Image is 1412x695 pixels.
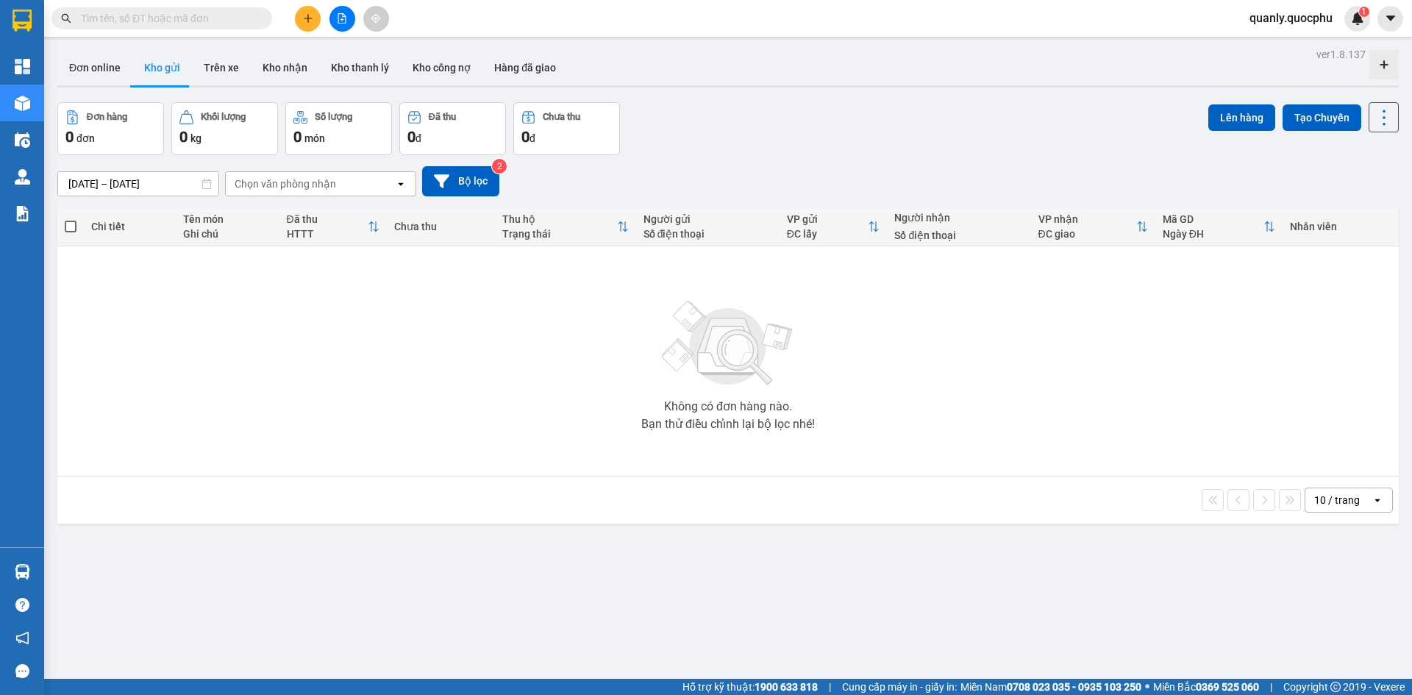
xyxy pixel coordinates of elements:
[521,128,529,146] span: 0
[58,172,218,196] input: Select a date range.
[1038,213,1136,225] div: VP nhận
[303,13,313,24] span: plus
[960,679,1141,695] span: Miền Nam
[787,228,869,240] div: ĐC lấy
[399,102,506,155] button: Đã thu0đ
[787,213,869,225] div: VP gửi
[61,13,71,24] span: search
[1314,493,1360,507] div: 10 / trang
[132,50,192,85] button: Kho gửi
[15,59,30,74] img: dashboard-icon
[15,169,30,185] img: warehouse-icon
[641,418,815,430] div: Bạn thử điều chỉnh lại bộ lọc nhé!
[65,128,74,146] span: 0
[15,564,30,580] img: warehouse-icon
[183,213,272,225] div: Tên món
[13,10,32,32] img: logo-vxr
[1038,228,1136,240] div: ĐC giao
[1145,684,1149,690] span: ⚪️
[293,128,302,146] span: 0
[416,132,421,144] span: đ
[1283,104,1361,131] button: Tạo Chuyến
[295,6,321,32] button: plus
[287,228,368,240] div: HTTT
[15,598,29,612] span: question-circle
[179,128,188,146] span: 0
[643,213,772,225] div: Người gửi
[394,221,488,232] div: Chưa thu
[304,132,325,144] span: món
[1316,46,1366,63] div: ver 1.8.137
[502,213,617,225] div: Thu hộ
[1007,681,1141,693] strong: 0708 023 035 - 0935 103 250
[829,679,831,695] span: |
[1153,679,1259,695] span: Miền Bắc
[1372,494,1383,506] svg: open
[894,229,1023,241] div: Số điện thoại
[429,112,456,122] div: Đã thu
[371,13,381,24] span: aim
[87,112,127,122] div: Đơn hàng
[315,112,352,122] div: Số lượng
[1238,9,1344,27] span: quanly.quocphu
[1290,221,1391,232] div: Nhân viên
[183,228,272,240] div: Ghi chú
[91,221,168,232] div: Chi tiết
[279,207,388,246] th: Toggle SortBy
[502,228,617,240] div: Trạng thái
[643,228,772,240] div: Số điện thoại
[1384,12,1397,25] span: caret-down
[81,10,254,26] input: Tìm tên, số ĐT hoặc mã đơn
[492,159,507,174] sup: 2
[529,132,535,144] span: đ
[1270,679,1272,695] span: |
[682,679,818,695] span: Hỗ trợ kỹ thuật:
[664,401,792,413] div: Không có đơn hàng nào.
[780,207,888,246] th: Toggle SortBy
[337,13,347,24] span: file-add
[842,679,957,695] span: Cung cấp máy in - giấy in:
[329,6,355,32] button: file-add
[1361,7,1366,17] span: 1
[15,664,29,678] span: message
[190,132,202,144] span: kg
[171,102,278,155] button: Khối lượng0kg
[1031,207,1155,246] th: Toggle SortBy
[235,177,336,191] div: Chọn văn phòng nhận
[192,50,251,85] button: Trên xe
[1330,682,1341,692] span: copyright
[57,50,132,85] button: Đơn online
[655,292,802,395] img: svg+xml;base64,PHN2ZyBjbGFzcz0ibGlzdC1wbHVnX19zdmciIHhtbG5zPSJodHRwOi8vd3d3LnczLm9yZy8yMDAwL3N2Zy...
[76,132,95,144] span: đơn
[755,681,818,693] strong: 1900 633 818
[15,206,30,221] img: solution-icon
[422,166,499,196] button: Bộ lọc
[201,112,246,122] div: Khối lượng
[395,178,407,190] svg: open
[1163,228,1263,240] div: Ngày ĐH
[363,6,389,32] button: aim
[513,102,620,155] button: Chưa thu0đ
[894,212,1023,224] div: Người nhận
[407,128,416,146] span: 0
[401,50,482,85] button: Kho công nợ
[285,102,392,155] button: Số lượng0món
[1369,50,1399,79] div: Tạo kho hàng mới
[287,213,368,225] div: Đã thu
[1377,6,1403,32] button: caret-down
[1163,213,1263,225] div: Mã GD
[15,96,30,111] img: warehouse-icon
[251,50,319,85] button: Kho nhận
[543,112,580,122] div: Chưa thu
[1155,207,1283,246] th: Toggle SortBy
[57,102,164,155] button: Đơn hàng0đơn
[319,50,401,85] button: Kho thanh lý
[1196,681,1259,693] strong: 0369 525 060
[482,50,568,85] button: Hàng đã giao
[1208,104,1275,131] button: Lên hàng
[1351,12,1364,25] img: icon-new-feature
[15,132,30,148] img: warehouse-icon
[1359,7,1369,17] sup: 1
[495,207,636,246] th: Toggle SortBy
[15,631,29,645] span: notification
